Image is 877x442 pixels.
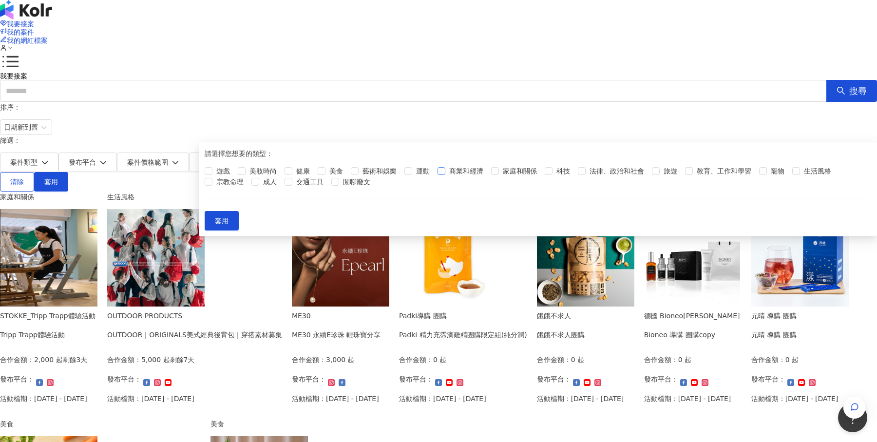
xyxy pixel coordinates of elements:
button: 案件價格範圍 [117,153,189,172]
div: Bioneo 導購 團購copy [644,329,740,340]
p: 合作金額： [644,354,678,365]
div: ME30 [292,310,381,321]
span: 套用 [215,217,229,225]
span: 我要接案 [7,20,34,28]
p: 發布平台： [292,374,326,384]
p: 活動檔期：[DATE] - [DATE] [399,393,486,404]
p: 0 起 [571,354,584,365]
p: 合作金額： [292,354,326,365]
div: 元晴 導購 團購 [751,329,797,340]
button: 套用 [205,211,239,231]
span: 健康 [292,166,314,176]
span: 法律、政治和社會 [586,166,648,176]
p: 合作金額： [107,354,141,365]
span: 成人 [259,176,281,187]
p: 發布平台： [537,374,571,384]
span: 發布平台 [69,158,96,166]
p: 活動檔期：[DATE] - [DATE] [644,393,731,404]
button: 活動檔期 [189,153,248,172]
p: 3,000 起 [326,354,355,365]
p: 活動檔期：[DATE] - [DATE] [292,393,379,404]
span: 清除 [10,178,24,186]
div: Padki導購 團購 [399,310,527,321]
div: 餓餓不求人 [537,310,585,321]
p: 發布平台： [399,374,433,384]
span: 旅遊 [660,166,681,176]
span: 運動 [412,166,434,176]
span: 教育、工作和學習 [693,166,755,176]
div: 元晴 導購 團購 [751,310,797,321]
span: 遊戲 [212,166,234,176]
span: 搜尋 [849,86,867,96]
span: 生活風格 [800,166,835,176]
div: ME30 永續E珍珠 輕珠寶分享 [292,329,381,340]
p: 活動檔期：[DATE] - [DATE] [107,393,194,404]
span: 宗教命理 [212,176,248,187]
p: 發布平台： [751,374,785,384]
p: 合作金額： [537,354,571,365]
img: 餓餓不求人系列 [537,209,634,307]
div: OUTDOOR PRODUCTS [107,310,282,321]
img: 【OUTDOOR】ORIGINALS美式經典後背包M [107,209,205,307]
button: 發布平台 [58,153,117,172]
div: 生活風格 [107,192,282,202]
div: 餓餓不求人團購 [537,329,585,340]
p: 0 起 [785,354,799,365]
span: 寵物 [767,166,788,176]
span: 美食 [325,166,347,176]
p: 請選擇您想要的類型 : [205,148,871,159]
p: 0 起 [433,354,446,365]
span: 商業和經濟 [445,166,487,176]
p: 發布平台： [644,374,678,384]
span: 套用 [44,178,58,186]
span: 我的案件 [7,28,34,36]
span: 閒聊廢文 [339,176,374,187]
img: Padki 精力充霈滴雞精(團購限定組) [399,209,496,307]
p: 發布平台： [107,374,141,384]
span: search [837,86,845,95]
p: 2,000 起 [34,354,63,365]
span: 日期新到舊 [4,120,48,135]
span: 案件類型 [10,158,38,166]
img: ME30 永續E珍珠 系列輕珠寶 [292,209,389,307]
img: 漾漾神｜活力莓果康普茶沖泡粉 [751,209,849,307]
p: 剩餘7天 [170,354,195,365]
p: 活動檔期：[DATE] - [DATE] [751,393,839,404]
span: 家庭和關係 [499,166,541,176]
div: 德國 Bioneo[PERSON_NAME] [644,310,740,321]
img: 百妮保濕逆齡美白系列 [644,209,742,307]
p: 剩餘3天 [63,354,88,365]
p: 0 起 [678,354,691,365]
p: 活動檔期：[DATE] - [DATE] [537,393,624,404]
p: 合作金額： [399,354,433,365]
span: 我的網紅檔案 [7,37,48,44]
span: 案件價格範圍 [127,158,168,166]
span: 美妝時尚 [246,166,281,176]
button: 套用 [34,172,68,192]
p: 5,000 起 [141,354,170,365]
span: 交通工具 [292,176,327,187]
div: OUTDOOR｜ORIGINALS美式經典後背包｜穿搭素材募集 [107,329,282,340]
span: 科技 [553,166,574,176]
span: 藝術和娛樂 [359,166,400,176]
div: 美食 [210,419,348,429]
iframe: Help Scout Beacon - Open [838,403,867,432]
div: Padki 精力充霈滴雞精團購限定組(純分潤) [399,329,527,340]
p: 合作金額： [751,354,785,365]
button: 搜尋 [826,80,877,102]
